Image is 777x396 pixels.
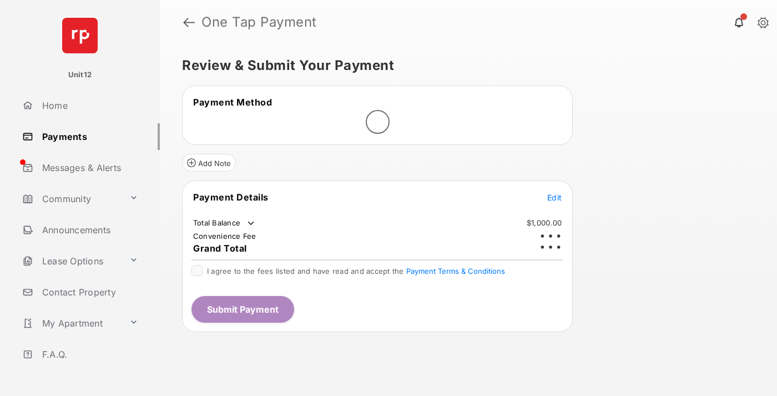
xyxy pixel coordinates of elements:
[207,267,505,275] span: I agree to the fees listed and have read and accept the
[18,279,160,305] a: Contact Property
[193,192,269,203] span: Payment Details
[68,69,92,81] p: Unit12
[193,243,247,254] span: Grand Total
[193,97,272,108] span: Payment Method
[18,123,160,150] a: Payments
[182,154,236,172] button: Add Note
[547,192,562,203] button: Edit
[18,186,125,212] a: Community
[547,193,562,202] span: Edit
[182,59,746,72] h5: Review & Submit Your Payment
[201,16,317,29] strong: One Tap Payment
[18,341,160,368] a: F.A.Q.
[193,231,257,241] td: Convenience Fee
[18,92,160,119] a: Home
[526,218,562,228] td: $1,000.00
[18,248,125,274] a: Lease Options
[406,267,505,275] button: I agree to the fees listed and have read and accept the
[62,18,98,53] img: svg+xml;base64,PHN2ZyB4bWxucz0iaHR0cDovL3d3dy53My5vcmcvMjAwMC9zdmciIHdpZHRoPSI2NCIgaGVpZ2h0PSI2NC...
[18,217,160,243] a: Announcements
[191,296,294,323] button: Submit Payment
[193,218,256,229] td: Total Balance
[18,154,160,181] a: Messages & Alerts
[18,310,125,337] a: My Apartment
